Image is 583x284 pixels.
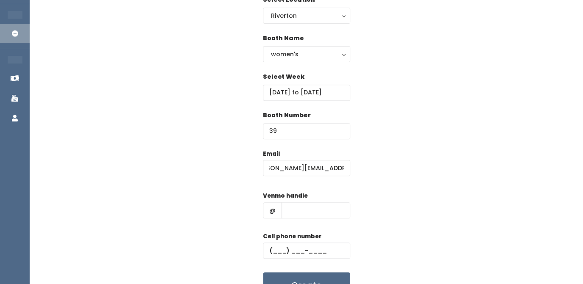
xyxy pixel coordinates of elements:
[271,11,342,20] div: Riverton
[263,8,350,24] button: Riverton
[263,160,350,176] input: @ .
[263,34,304,43] label: Booth Name
[263,111,311,120] label: Booth Number
[263,192,308,200] label: Venmo handle
[263,46,350,62] button: women's
[263,150,280,158] label: Email
[263,123,350,139] input: Booth Number
[263,202,282,218] span: @
[263,232,322,241] label: Cell phone number
[263,85,350,101] input: Select week
[271,50,342,59] div: women's
[263,243,350,259] input: (___) ___-____
[263,72,304,81] label: Select Week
